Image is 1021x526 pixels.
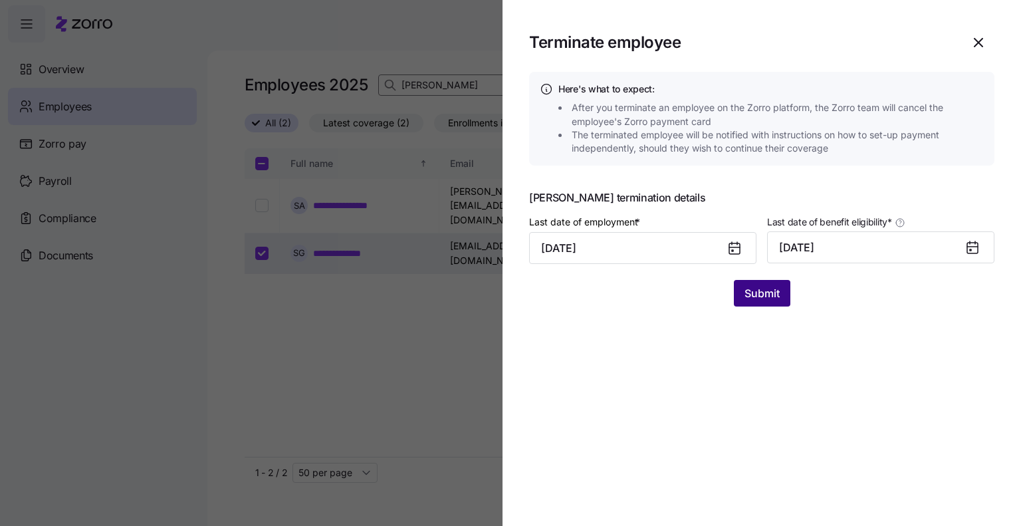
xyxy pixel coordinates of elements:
h4: Here's what to expect: [558,82,984,96]
span: Last date of benefit eligibility * [767,215,892,229]
label: Last date of employment [529,215,643,229]
h1: Terminate employee [529,32,681,53]
button: Submit [734,280,790,307]
button: [DATE] [767,231,994,263]
input: MM/DD/YYYY [529,232,756,264]
span: The terminated employee will be notified with instructions on how to set-up payment independently... [572,128,988,156]
span: Submit [744,285,780,301]
span: After you terminate an employee on the Zorro platform, the Zorro team will cancel the employee's ... [572,101,988,128]
span: [PERSON_NAME] termination details [529,192,994,203]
